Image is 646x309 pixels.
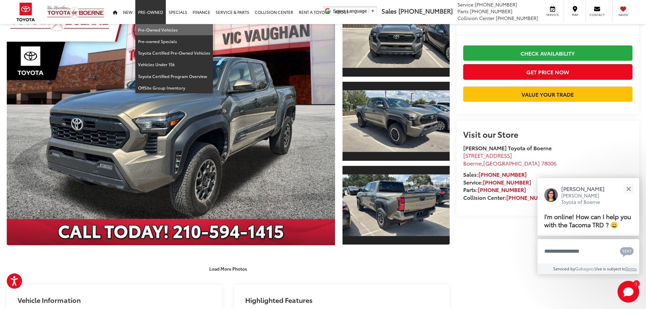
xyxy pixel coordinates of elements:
[483,159,540,167] span: [GEOGRAPHIC_DATA]
[594,266,626,271] span: Use is subject to
[398,6,453,15] span: [PHONE_NUMBER]
[618,281,639,303] svg: Start Chat
[506,193,554,201] a: [PHONE_NUMBER]
[341,6,450,68] img: 2024 Toyota Tacoma TRD Off-Road
[342,81,450,161] a: Expand Photo 2
[463,151,556,167] a: [STREET_ADDRESS] Boerne,[GEOGRAPHIC_DATA] 78006
[561,185,611,192] p: [PERSON_NAME]
[463,64,632,79] button: Get Price Now
[496,15,538,21] span: [PHONE_NUMBER]
[483,178,531,186] a: [PHONE_NUMBER]
[463,130,632,138] h2: Visit our Store
[204,263,252,274] button: Load More Photos
[135,36,213,47] a: Pre-owned Specials
[620,246,634,257] svg: Text
[561,192,611,206] p: [PERSON_NAME] Toyota of Boerne
[621,181,636,196] button: Close
[626,266,637,271] a: Terms
[333,8,375,14] a: Select Language​
[245,296,313,304] h2: Highlighted Features
[545,13,560,17] span: Service
[135,47,213,59] a: Toyota Certified Pre-Owned Vehicles
[635,282,637,285] span: 1
[463,151,512,159] span: [STREET_ADDRESS]
[457,8,469,15] span: Parts
[589,13,605,17] span: Contact
[135,59,213,70] a: Vehicles Under 15k
[463,144,552,152] strong: [PERSON_NAME] Toyota of Boerne
[544,212,631,229] span: I'm online! How can I help you with the Tacoma TRD ? 😀
[541,159,556,167] span: 78006
[135,24,213,36] a: Pre-Owned Vehicles
[478,170,527,178] a: [PHONE_NUMBER]
[618,244,636,259] button: Chat with SMS
[463,178,531,186] strong: Service:
[567,13,582,17] span: Map
[135,82,213,93] a: OffSite Group Inventory
[457,1,473,8] span: Service
[333,8,367,14] span: Select Language
[616,13,631,17] span: Saved
[463,159,482,167] span: Boerne
[537,239,639,264] textarea: Type your message
[47,5,104,19] img: Vic Vaughan Toyota of Boerne
[371,8,375,14] span: ▼
[342,165,450,246] a: Expand Photo 3
[537,178,639,274] div: Close[PERSON_NAME][PERSON_NAME] Toyota of BoerneI'm online! How can I help you with the Tacoma TR...
[470,8,512,15] span: [PHONE_NUMBER]
[463,45,632,61] a: Check Availability
[381,6,397,15] span: Sales
[135,71,213,82] a: Toyota Certified Program Overview
[553,266,575,271] span: Serviced by
[341,91,450,152] img: 2024 Toyota Tacoma TRD Off-Road
[478,186,526,193] a: [PHONE_NUMBER]
[575,266,594,271] a: Gubagoo.
[18,296,81,304] h2: Vehicle Information
[618,281,639,303] button: Toggle Chat Window
[457,15,494,21] span: Collision Center
[341,174,450,236] img: 2024 Toyota Tacoma TRD Off-Road
[463,186,526,193] strong: Parts:
[475,1,517,8] span: [PHONE_NUMBER]
[463,86,632,102] a: Value Your Trade
[463,170,527,178] strong: Sales:
[369,8,369,14] span: ​
[463,193,554,201] strong: Collision Center:
[463,159,556,167] span: ,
